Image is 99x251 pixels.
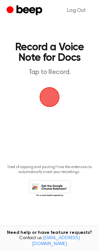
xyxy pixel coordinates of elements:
a: Beep [7,4,44,17]
a: [EMAIL_ADDRESS][DOMAIN_NAME] [32,236,80,246]
img: Beep Logo [40,87,59,107]
p: Tired of copying and pasting? Use the extension to automatically insert your recordings. [5,165,94,175]
span: Contact us [4,236,95,247]
h1: Record a Voice Note for Docs [12,42,87,63]
a: Log Out [60,3,92,18]
p: Tap to Record. [12,68,87,77]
